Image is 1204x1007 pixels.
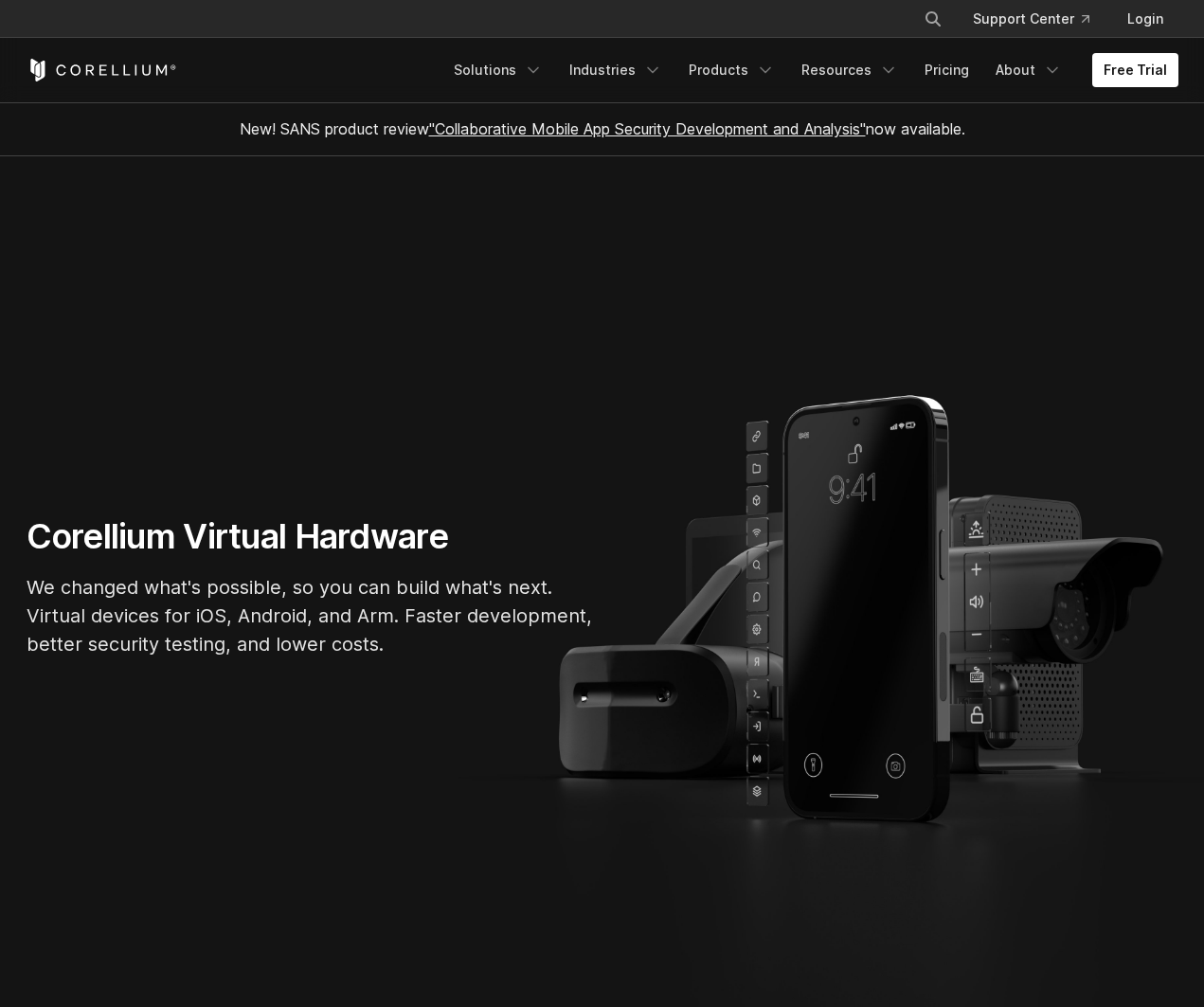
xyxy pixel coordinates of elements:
a: About [984,53,1073,87]
span: New! SANS product review now available. [240,119,965,138]
a: Corellium Home [27,59,177,81]
a: Products [677,53,786,87]
a: Solutions [442,53,554,87]
p: We changed what's possible, so you can build what's next. Virtual devices for iOS, Android, and A... [27,573,595,658]
a: Industries [558,53,674,87]
div: Navigation Menu [901,2,1178,36]
a: Pricing [913,53,980,87]
a: Login [1112,2,1178,36]
a: "Collaborative Mobile App Security Development and Analysis" [429,119,866,138]
div: Navigation Menu [442,53,1178,87]
button: Search [916,2,950,36]
a: Support Center [958,2,1105,36]
a: Resources [790,53,909,87]
h1: Corellium Virtual Hardware [27,515,595,558]
a: Free Trial [1092,53,1178,87]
